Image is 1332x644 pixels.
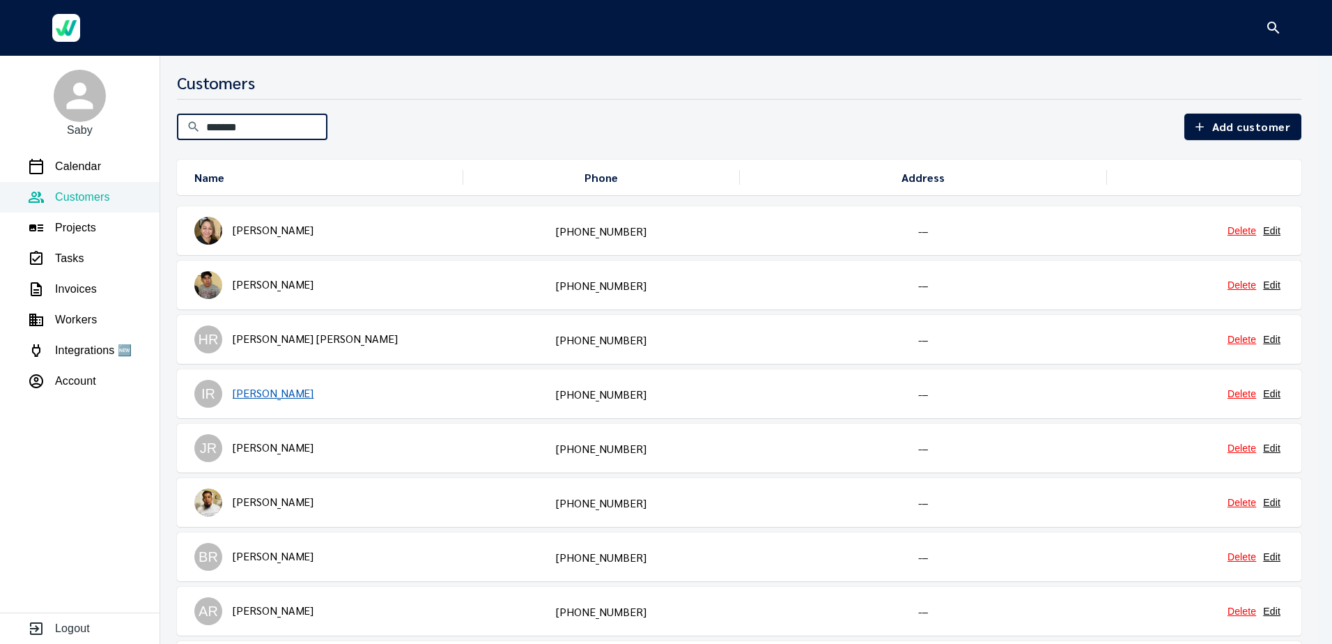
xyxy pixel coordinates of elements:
[1228,497,1256,508] a: Delete
[901,170,945,185] h5: Address
[177,72,254,92] h3: Customers
[1263,279,1280,291] a: Edit
[55,189,110,206] p: Customers
[233,440,313,454] a: [PERSON_NAME]
[55,312,97,328] p: Workers
[556,550,646,565] a: [PHONE_NUMBER]
[28,312,97,328] a: Workers
[55,373,96,390] p: Account
[1263,606,1280,617] a: Edit
[55,620,90,637] p: Logout
[28,373,96,390] a: Account
[194,325,222,353] div: HR
[556,224,646,238] a: [PHONE_NUMBER]
[918,278,929,293] h5: ---
[1263,388,1280,399] a: Edit
[1228,606,1256,617] a: Delete
[194,170,224,185] h5: Name
[194,597,222,625] div: AR
[194,380,222,408] div: IR
[28,342,132,359] a: Integrations 🆕
[918,224,929,238] h5: ---
[1263,551,1280,562] a: Edit
[556,496,646,510] a: [PHONE_NUMBER]
[233,331,398,346] a: [PERSON_NAME] [PERSON_NAME]
[918,441,929,456] h5: ---
[55,281,97,298] p: Invoices
[556,332,646,347] a: [PHONE_NUMBER]
[1228,551,1256,562] a: Delete
[233,385,313,400] a: [PERSON_NAME]
[1195,117,1291,137] span: Add customer
[233,277,313,291] a: [PERSON_NAME]
[233,549,313,563] a: [PERSON_NAME]
[55,220,96,236] p: Projects
[918,332,929,347] h5: ---
[194,543,222,571] div: BR
[42,7,91,49] a: Werkgo Logo
[194,434,222,462] div: JR
[918,604,929,619] h5: ---
[556,604,646,619] a: [PHONE_NUMBER]
[1228,334,1256,345] a: Delete
[55,158,101,175] p: Calendar
[233,494,313,509] a: [PERSON_NAME]
[1263,497,1280,508] a: Edit
[28,281,97,298] a: Invoices
[233,222,313,237] a: [PERSON_NAME]
[1184,114,1302,140] button: Add customer
[28,250,84,267] a: Tasks
[28,189,110,206] a: Customers
[28,220,96,236] a: Projects
[1263,334,1280,345] a: Edit
[233,603,313,618] a: [PERSON_NAME]
[584,170,618,185] h5: Phone
[1228,279,1256,291] a: Delete
[918,496,929,510] h5: ---
[1228,443,1256,454] a: Delete
[55,250,84,267] p: Tasks
[28,158,101,175] a: Calendar
[194,489,222,516] img: 4c596095-5455-4734-8a1a-b697291318a1.jpg
[194,271,222,299] img: 59f0a4eb-0682-484c-a498-196572b79ba7.jpg
[67,122,93,139] p: Saby
[1228,225,1256,236] a: Delete
[52,14,80,42] img: Werkgo Logo
[918,387,929,401] h5: ---
[1263,225,1280,236] a: Edit
[194,217,222,245] img: fdce6eff-0fb2-46b2-9e2f-4e3f908bb0d8.jpg
[1263,443,1280,454] a: Edit
[55,342,132,359] p: Integrations 🆕
[556,278,646,293] a: [PHONE_NUMBER]
[556,387,646,401] a: [PHONE_NUMBER]
[918,550,929,565] h5: ---
[556,441,646,456] a: [PHONE_NUMBER]
[1228,388,1256,399] a: Delete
